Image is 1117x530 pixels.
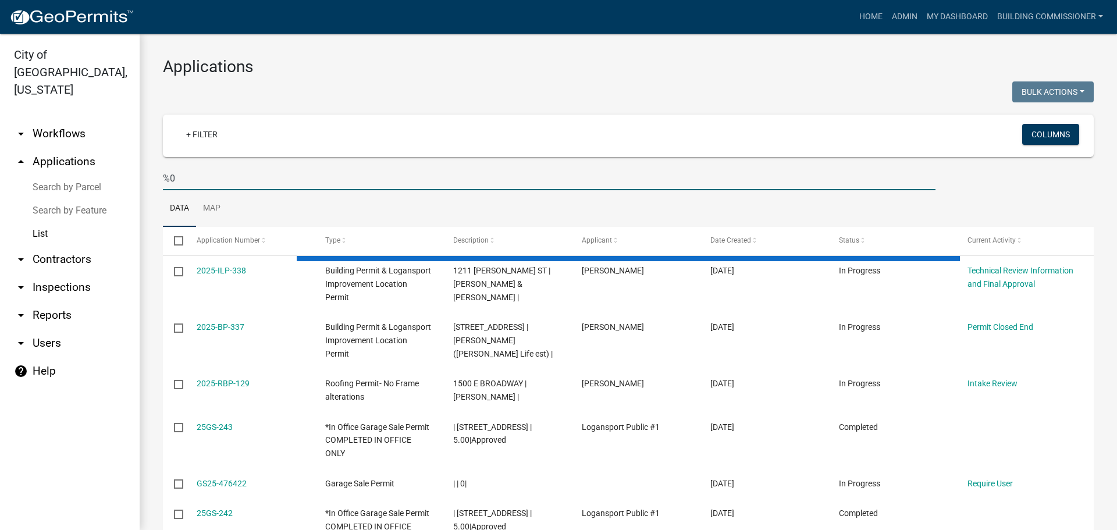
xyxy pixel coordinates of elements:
[325,322,431,358] span: Building Permit & Logansport Improvement Location Permit
[453,379,527,401] span: 1500 E BROADWAY | Ruiz, Stephanie |
[325,379,419,401] span: Roofing Permit- No Frame alterations
[710,422,734,432] span: 09/10/2025
[967,479,1013,488] a: Require User
[197,379,250,388] a: 2025-RBP-129
[839,236,859,244] span: Status
[14,336,28,350] i: arrow_drop_down
[839,266,880,275] span: In Progress
[839,422,878,432] span: Completed
[956,227,1085,255] datatable-header-cell: Current Activity
[710,322,734,332] span: 09/10/2025
[582,508,660,518] span: Logansport Public #1
[453,479,467,488] span: | | 0|
[453,236,489,244] span: Description
[1022,124,1079,145] button: Columns
[710,479,734,488] span: 09/10/2025
[967,322,1033,332] a: Permit Closed End
[14,364,28,378] i: help
[163,227,185,255] datatable-header-cell: Select
[197,422,233,432] a: 25GS-243
[839,479,880,488] span: In Progress
[839,379,880,388] span: In Progress
[14,308,28,322] i: arrow_drop_down
[453,322,553,358] span: 25 E MIAMI AVE | Mc Intosh, Thomas E (Joan A Mc Intosh Life est) |
[839,322,880,332] span: In Progress
[197,322,244,332] a: 2025-BP-337
[922,6,993,28] a: My Dashboard
[582,236,612,244] span: Applicant
[993,6,1108,28] a: Building Commissioner
[197,479,247,488] a: GS25-476422
[710,236,751,244] span: Date Created
[14,252,28,266] i: arrow_drop_down
[163,190,196,227] a: Data
[855,6,887,28] a: Home
[453,422,532,445] span: | 1801 High St | 5.00|Approved
[325,422,429,458] span: *In Office Garage Sale Permit COMPLETED IN OFFICE ONLY
[967,379,1018,388] a: Intake Review
[582,422,660,432] span: Logansport Public #1
[185,227,314,255] datatable-header-cell: Application Number
[710,266,734,275] span: 09/10/2025
[14,127,28,141] i: arrow_drop_down
[453,266,550,302] span: 1211 MURPHY ST | Langley, Michael L & Diana L |
[197,266,246,275] a: 2025-ILP-338
[325,266,431,302] span: Building Permit & Logansport Improvement Location Permit
[177,124,227,145] a: + Filter
[828,227,956,255] datatable-header-cell: Status
[14,155,28,169] i: arrow_drop_up
[325,236,340,244] span: Type
[314,227,442,255] datatable-header-cell: Type
[839,508,878,518] span: Completed
[197,236,260,244] span: Application Number
[582,379,644,388] span: joshua
[1012,81,1094,102] button: Bulk Actions
[163,57,1094,77] h3: Applications
[325,479,394,488] span: Garage Sale Permit
[14,280,28,294] i: arrow_drop_down
[699,227,828,255] datatable-header-cell: Date Created
[967,266,1073,289] a: Technical Review Information and Final Approval
[197,508,233,518] a: 25GS-242
[196,190,227,227] a: Map
[582,322,644,332] span: Tom McIntosh
[710,379,734,388] span: 09/10/2025
[582,266,644,275] span: Diana Langley
[710,508,734,518] span: 09/10/2025
[442,227,571,255] datatable-header-cell: Description
[887,6,922,28] a: Admin
[571,227,699,255] datatable-header-cell: Applicant
[967,236,1016,244] span: Current Activity
[163,166,935,190] input: Search for applications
